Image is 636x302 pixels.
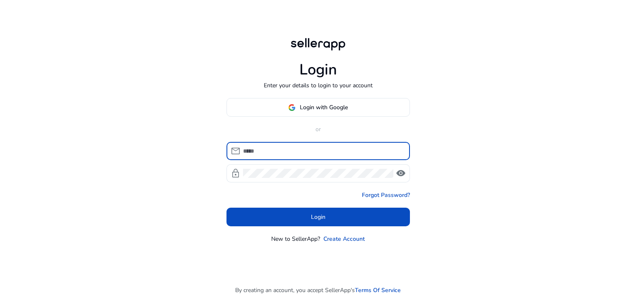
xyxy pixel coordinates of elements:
[231,146,241,156] span: mail
[264,81,373,90] p: Enter your details to login to your account
[323,235,365,243] a: Create Account
[396,168,406,178] span: visibility
[226,208,410,226] button: Login
[226,98,410,117] button: Login with Google
[362,191,410,199] a: Forgot Password?
[288,104,296,111] img: google-logo.svg
[300,103,348,112] span: Login with Google
[299,61,337,79] h1: Login
[311,213,325,221] span: Login
[355,286,401,295] a: Terms Of Service
[226,125,410,134] p: or
[231,168,241,178] span: lock
[271,235,320,243] p: New to SellerApp?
